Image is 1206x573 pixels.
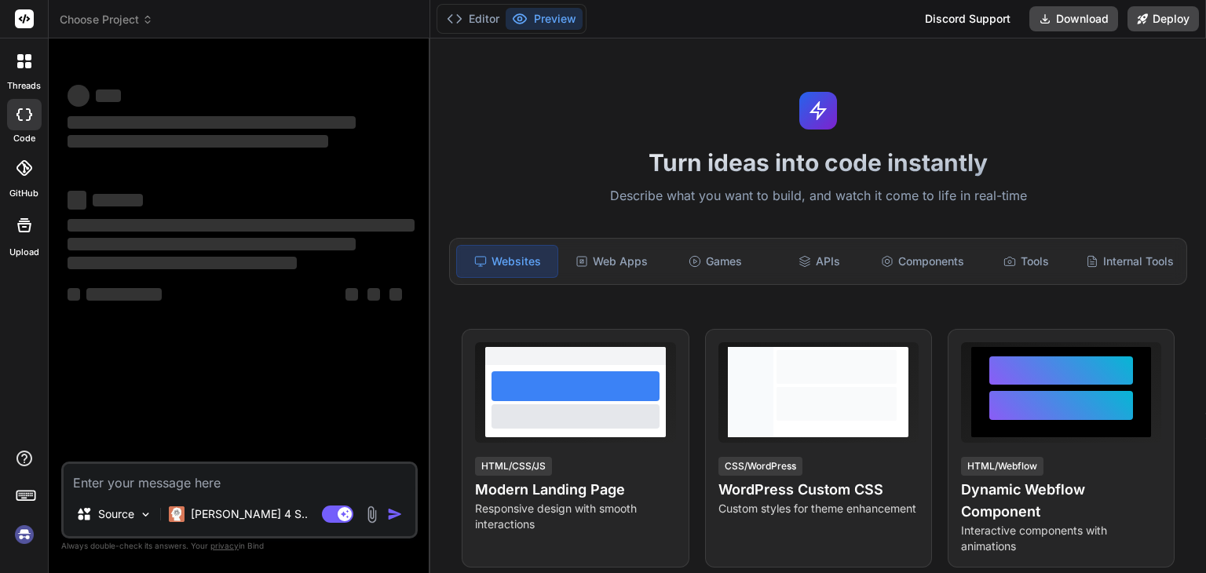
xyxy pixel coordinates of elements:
label: Upload [9,246,39,259]
span: ‌ [68,288,80,301]
div: Components [872,245,973,278]
span: ‌ [93,194,143,206]
span: ‌ [389,288,402,301]
p: [PERSON_NAME] 4 S.. [191,506,308,522]
div: Discord Support [915,6,1020,31]
span: ‌ [68,238,356,250]
img: attachment [363,505,381,524]
span: privacy [210,541,239,550]
img: icon [387,506,403,522]
h4: WordPress Custom CSS [718,479,919,501]
div: Web Apps [561,245,662,278]
p: Describe what you want to build, and watch it come to life in real-time [440,186,1197,206]
div: CSS/WordPress [718,457,802,476]
div: HTML/CSS/JS [475,457,552,476]
button: Deploy [1127,6,1199,31]
div: Websites [456,245,558,278]
h4: Modern Landing Page [475,479,675,501]
div: Games [665,245,766,278]
span: ‌ [68,191,86,210]
img: Pick Models [139,508,152,521]
label: GitHub [9,187,38,200]
span: ‌ [345,288,358,301]
p: Source [98,506,134,522]
p: Responsive design with smooth interactions [475,501,675,532]
p: Always double-check its answers. Your in Bind [61,538,418,553]
span: ‌ [68,135,328,148]
label: threads [7,79,41,93]
div: APIs [769,245,869,278]
p: Interactive components with animations [961,523,1161,554]
span: Choose Project [60,12,153,27]
button: Download [1029,6,1118,31]
h4: Dynamic Webflow Component [961,479,1161,523]
div: Internal Tools [1080,245,1180,278]
span: ‌ [367,288,380,301]
span: ‌ [96,89,121,102]
img: signin [11,521,38,548]
label: code [13,132,35,145]
div: Tools [976,245,1076,278]
img: Claude 4 Sonnet [169,506,185,522]
span: ‌ [86,288,162,301]
span: ‌ [68,85,90,107]
button: Editor [440,8,506,30]
span: ‌ [68,257,297,269]
p: Custom styles for theme enhancement [718,501,919,516]
span: ‌ [68,219,415,232]
h1: Turn ideas into code instantly [440,148,1197,177]
span: ‌ [68,116,356,129]
button: Preview [506,8,583,30]
div: HTML/Webflow [961,457,1043,476]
